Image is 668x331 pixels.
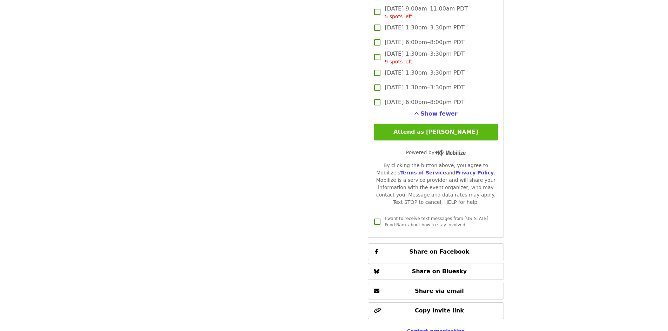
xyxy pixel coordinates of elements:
span: Copy invite link [415,307,464,314]
img: Powered by Mobilize [434,150,466,156]
a: Privacy Policy [455,170,494,175]
span: [DATE] 1:30pm–3:30pm PDT [385,69,464,77]
button: Copy invite link [368,302,504,319]
button: Share on Facebook [368,243,504,260]
button: See more timeslots [414,110,458,118]
a: Terms of Service [400,170,446,175]
button: Share on Bluesky [368,263,504,280]
span: Share via email [415,288,464,294]
div: By clicking the button above, you agree to Mobilize's and . Mobilize is a service provider and wi... [374,162,498,206]
span: Powered by [406,150,466,155]
span: [DATE] 1:30pm–3:30pm PDT [385,83,464,92]
span: [DATE] 6:00pm–8:00pm PDT [385,38,464,47]
span: [DATE] 1:30pm–3:30pm PDT [385,23,464,32]
button: Share via email [368,283,504,299]
span: [DATE] 6:00pm–8:00pm PDT [385,98,464,106]
span: Share on Facebook [409,248,469,255]
span: Share on Bluesky [412,268,467,275]
span: 5 spots left [385,14,412,19]
button: Attend as [PERSON_NAME] [374,124,498,140]
span: I want to receive text messages from [US_STATE] Food Bank about how to stay involved. [385,216,488,227]
span: [DATE] 1:30pm–3:30pm PDT [385,50,464,65]
span: [DATE] 9:00am–11:00am PDT [385,5,468,20]
span: 9 spots left [385,59,412,64]
span: Show fewer [420,110,458,117]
